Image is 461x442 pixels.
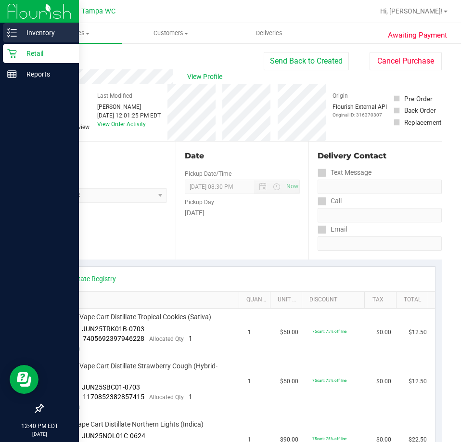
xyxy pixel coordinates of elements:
[185,150,300,162] div: Date
[189,335,192,342] span: 1
[318,222,347,236] label: Email
[312,436,346,441] span: 75cart: 75% off line
[280,377,298,386] span: $50.00
[4,430,75,438] p: [DATE]
[82,383,140,391] span: JUN25SBC01-0703
[149,394,184,401] span: Allocated Qty
[97,91,132,100] label: Last Modified
[376,328,391,337] span: $0.00
[309,296,361,304] a: Discount
[380,7,443,15] span: Hi, [PERSON_NAME]!
[122,29,220,38] span: Customers
[404,94,433,104] div: Pre-Order
[42,150,167,162] div: Location
[388,30,447,41] span: Awaiting Payment
[318,180,442,194] input: Format: (999) 999-9999
[81,7,115,15] span: Tampa WC
[83,335,144,342] span: 7405692397946228
[280,328,298,337] span: $50.00
[189,393,192,401] span: 1
[333,111,387,118] p: Original ID: 316370307
[57,296,235,304] a: SKU
[312,378,346,383] span: 75cart: 75% off line
[278,296,298,304] a: Unit Price
[409,328,427,337] span: $12.50
[333,103,387,118] div: Flourish External API
[55,420,204,429] span: FT 1g Vape Cart Distillate Northern Lights (Indica)
[404,296,424,304] a: Total
[7,28,17,38] inline-svg: Inventory
[10,365,38,394] iframe: Resource center
[409,377,427,386] span: $12.50
[318,208,442,222] input: Format: (999) 999-9999
[82,325,144,333] span: JUN25TRK01B-0703
[333,91,348,100] label: Origin
[17,68,75,80] p: Reports
[185,169,231,178] label: Pickup Date/Time
[248,328,251,337] span: 1
[55,362,237,380] span: FT 0.5g Vape Cart Distillate Strawberry Cough (Hybrid-Sativa)
[17,27,75,39] p: Inventory
[82,432,145,440] span: JUN25NOL01C-0624
[248,377,251,386] span: 1
[55,312,211,322] span: FT 0.5g Vape Cart Distillate Tropical Cookies (Sativa)
[376,377,391,386] span: $0.00
[372,296,393,304] a: Tax
[185,198,214,207] label: Pickup Day
[312,329,346,334] span: 75cart: 75% off line
[185,208,300,218] div: [DATE]
[187,72,226,82] span: View Profile
[318,166,371,180] label: Text Message
[220,23,319,43] a: Deliveries
[7,49,17,58] inline-svg: Retail
[246,296,267,304] a: Quantity
[17,48,75,59] p: Retail
[122,23,220,43] a: Customers
[243,29,295,38] span: Deliveries
[4,422,75,430] p: 12:40 PM EDT
[264,52,349,70] button: Send Back to Created
[97,103,161,111] div: [PERSON_NAME]
[58,274,116,284] a: View State Registry
[318,150,442,162] div: Delivery Contact
[404,105,436,115] div: Back Order
[97,111,161,120] div: [DATE] 12:01:25 PM EDT
[83,393,144,401] span: 1170852382857415
[97,121,146,128] a: View Order Activity
[404,117,441,127] div: Replacement
[149,336,184,342] span: Allocated Qty
[318,194,342,208] label: Call
[370,52,442,70] button: Cancel Purchase
[7,69,17,79] inline-svg: Reports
